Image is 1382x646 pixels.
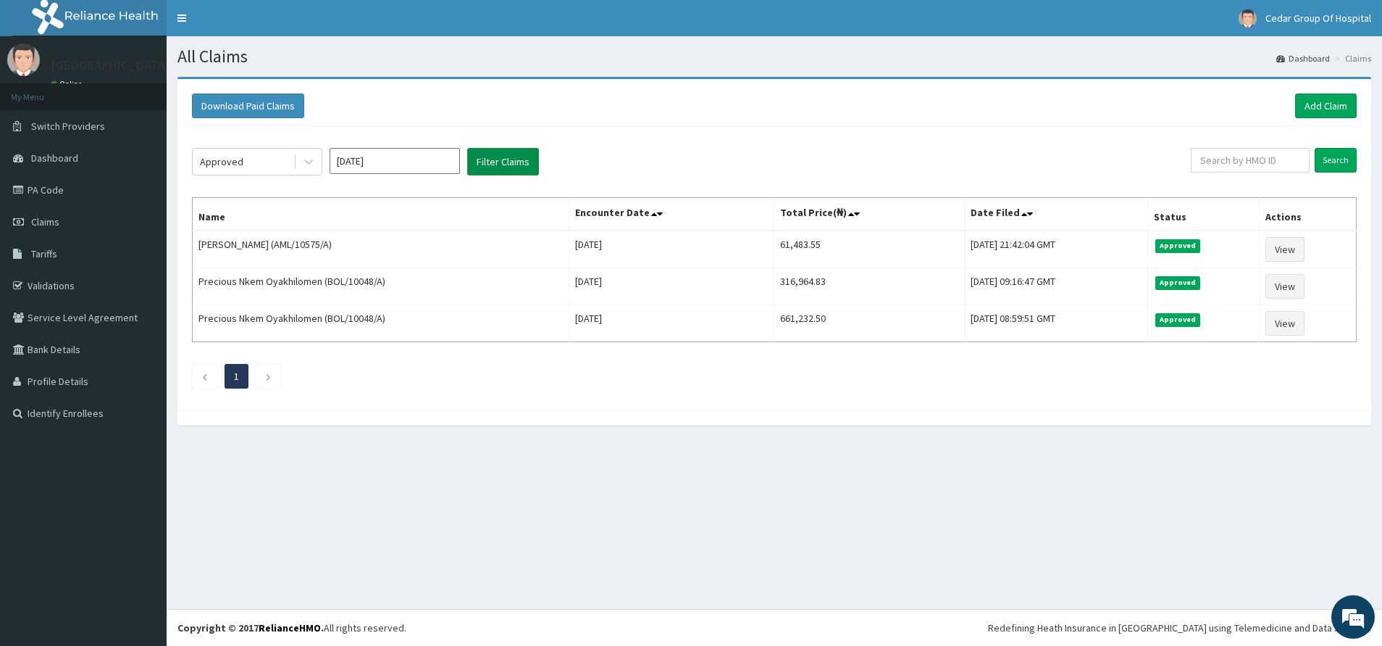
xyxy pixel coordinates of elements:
span: Switch Providers [31,120,105,133]
li: Claims [1331,52,1371,65]
th: Actions [1259,198,1356,231]
a: Next page [265,370,272,383]
td: Precious Nkem Oyakhilomen (BOL/10048/A) [193,305,569,342]
img: User Image [7,44,40,76]
a: Online [51,79,85,89]
button: Filter Claims [467,148,539,175]
input: Select Month and Year [330,148,460,174]
img: User Image [1239,9,1257,28]
img: d_794563401_company_1708531726252_794563401 [27,73,59,109]
div: Approved [200,154,243,169]
a: View [1265,274,1304,299]
td: [DATE] [569,268,774,305]
th: Status [1147,198,1259,231]
div: Chat with us now [75,81,243,100]
strong: Copyright © 2017 . [177,621,324,634]
td: [DATE] [569,305,774,342]
td: [DATE] 09:16:47 GMT [964,268,1147,305]
div: Redefining Heath Insurance in [GEOGRAPHIC_DATA] using Telemedicine and Data Science! [988,621,1371,635]
input: Search by HMO ID [1191,148,1310,173]
span: Claims [31,215,59,228]
span: Tariffs [31,247,57,260]
a: View [1265,237,1304,262]
a: Dashboard [1276,52,1330,65]
span: Dashboard [31,152,78,165]
td: 61,483.55 [774,231,964,268]
a: Previous page [201,370,208,383]
input: Search [1315,148,1357,173]
a: Page 1 is your current page [234,370,239,383]
footer: All rights reserved. [167,609,1382,646]
th: Name [193,198,569,231]
span: Cedar Group Of Hospital [1265,12,1371,25]
button: Download Paid Claims [192,94,304,118]
textarea: Type your message and hit 'Enter' [7,396,276,447]
td: [PERSON_NAME] (AML/10575/A) [193,231,569,268]
th: Date Filed [964,198,1147,231]
p: [GEOGRAPHIC_DATA] [51,59,170,72]
td: 316,964.83 [774,268,964,305]
span: Approved [1155,313,1201,326]
div: Minimize live chat window [238,7,272,42]
td: [DATE] 08:59:51 GMT [964,305,1147,342]
a: Add Claim [1295,94,1357,118]
a: RelianceHMO [259,621,321,634]
h1: All Claims [177,47,1371,66]
th: Encounter Date [569,198,774,231]
td: 661,232.50 [774,305,964,342]
a: View [1265,311,1304,336]
td: [DATE] 21:42:04 GMT [964,231,1147,268]
td: [DATE] [569,231,774,268]
span: Approved [1155,239,1201,252]
span: We're online! [84,183,200,329]
span: Approved [1155,276,1201,289]
td: Precious Nkem Oyakhilomen (BOL/10048/A) [193,268,569,305]
th: Total Price(₦) [774,198,964,231]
